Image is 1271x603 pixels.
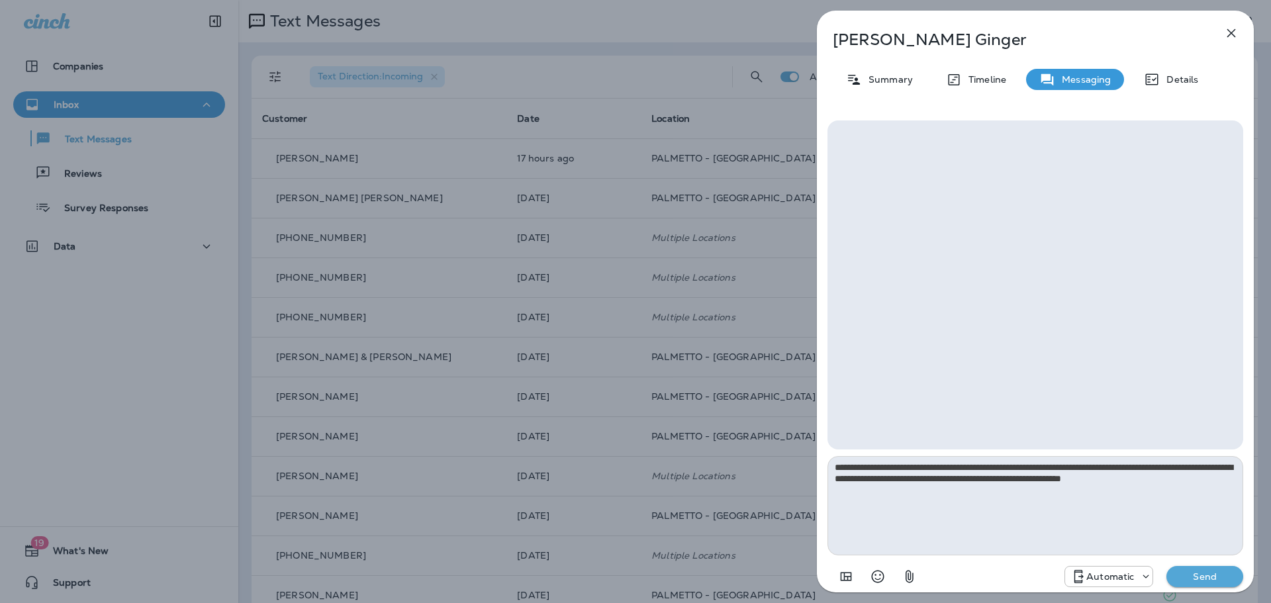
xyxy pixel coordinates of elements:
p: [PERSON_NAME] Ginger [833,30,1194,49]
button: Select an emoji [865,563,891,590]
p: Automatic [1086,571,1134,582]
button: Add in a premade template [833,563,859,590]
p: Details [1160,74,1198,85]
p: Messaging [1055,74,1111,85]
p: Summary [862,74,913,85]
p: Send [1177,571,1233,582]
button: Send [1166,566,1243,587]
p: Timeline [962,74,1006,85]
